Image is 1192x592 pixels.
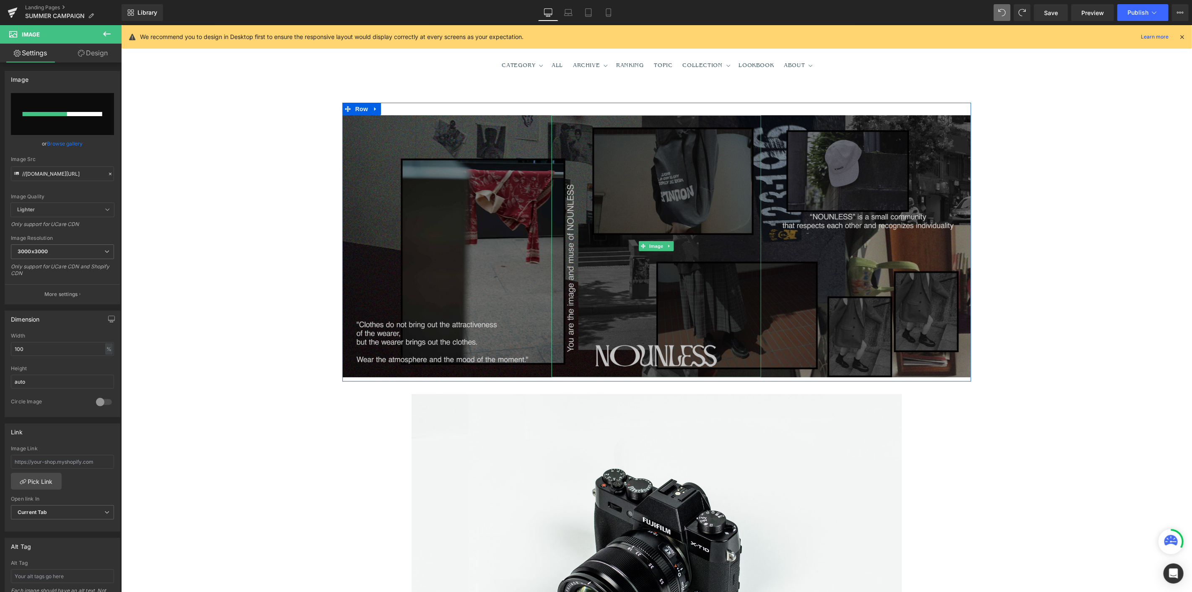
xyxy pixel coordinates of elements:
span: Image [22,31,40,38]
a: Browse gallery [47,136,83,151]
a: ALL [425,31,447,49]
button: Undo [994,4,1011,21]
a: Mobile [599,4,619,21]
span: SUMMER CAMPAIGN [25,13,85,19]
div: Circle Image [11,398,88,407]
button: More [1172,4,1189,21]
input: Your alt tags go here [11,569,114,583]
div: or [11,139,114,148]
span: ALL [430,36,442,44]
span: Publish [1127,9,1148,16]
div: Link [11,424,23,436]
div: % [105,343,113,355]
span: Row [232,78,249,90]
a: Laptop [558,4,578,21]
a: Landing Pages [25,4,122,11]
a: TOPIC [528,31,557,49]
summary: ARCHIVE [447,31,490,49]
input: auto [11,342,114,356]
summary: ABOUT [658,31,695,49]
span: Library [137,9,157,16]
span: TOPIC [533,36,552,44]
a: Preview [1071,4,1114,21]
span: LOOKBOOK [618,36,653,44]
a: New Library [122,4,163,21]
div: Width [11,333,114,339]
div: Open link In [11,496,114,502]
input: Link [11,166,114,181]
summary: CATEGORY [376,31,426,49]
a: Expand / Collapse [249,78,260,90]
div: Image Src [11,156,114,162]
span: RANKING [495,36,523,44]
b: Current Tab [18,509,47,515]
img: NOUNLESS [510,13,561,22]
a: LOOKBOOK [613,31,658,49]
div: Image Link [11,446,114,452]
summary: COLLECTION [557,31,613,49]
b: Lighter [17,206,35,213]
a: Learn more [1138,32,1172,42]
div: Only support for UCare CDN and Shopify CDN [11,263,114,282]
p: We recommend you to design in Desktop first to ensure the responsive layout would display correct... [140,32,523,42]
p: More settings [44,291,78,298]
span: ARCHIVE [452,36,479,44]
b: 3000x3000 [18,248,48,254]
div: Alt Tag [11,538,31,550]
div: Open Intercom Messenger [1163,563,1184,584]
a: Expand / Collapse [544,216,553,226]
input: https://your-shop.myshopify.com [11,455,114,469]
input: auto [11,375,114,389]
button: Publish [1117,4,1169,21]
div: Image [11,71,29,83]
div: Height [11,366,114,371]
span: Preview [1081,8,1104,17]
div: Only support for UCare CDN [11,221,114,233]
div: Alt Tag [11,560,114,566]
a: Pick Link [11,473,62,490]
span: ABOUT [663,36,684,44]
div: Image Quality [11,194,114,200]
a: Design [62,44,123,62]
button: More settings [5,284,120,304]
div: Dimension [11,311,40,323]
span: Save [1044,8,1058,17]
span: Image [527,216,544,226]
a: Tablet [578,4,599,21]
span: CATEGORY [381,36,415,44]
button: Redo [1014,4,1031,21]
a: RANKING [490,31,528,49]
a: Desktop [538,4,558,21]
div: Image Resolution [11,235,114,241]
span: COLLECTION [562,36,601,44]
